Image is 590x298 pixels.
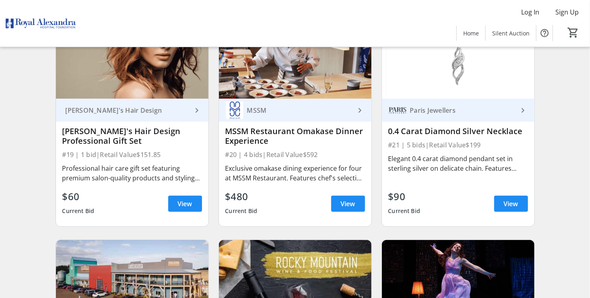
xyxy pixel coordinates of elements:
[457,26,485,41] a: Home
[388,189,421,204] div: $90
[486,26,536,41] a: Silent Auction
[463,29,479,37] span: Home
[62,106,192,114] div: [PERSON_NAME]'s Hair Design
[56,13,208,99] img: Martini's Hair Design Professional Gift Set
[192,106,202,115] mat-icon: keyboard_arrow_right
[388,154,528,173] div: Elegant 0.4 carat diamond pendant set in sterling silver on delicate chain. Features brilliant-cu...
[225,189,258,204] div: $480
[178,199,192,209] span: View
[355,106,365,115] mat-icon: keyboard_arrow_right
[492,29,530,37] span: Silent Auction
[566,25,580,40] button: Cart
[382,99,534,122] a: Paris JewellersParis Jewellers
[225,149,365,160] div: #20 | 4 bids | Retail Value $592
[518,106,528,115] mat-icon: keyboard_arrow_right
[388,101,407,120] img: Paris Jewellers
[62,189,95,204] div: $60
[331,196,365,212] a: View
[244,106,355,114] div: MSSM
[225,126,365,146] div: MSSM Restaurant Omakase Dinner Experience
[388,204,421,218] div: Current Bid
[515,6,546,19] button: Log In
[56,99,208,122] a: [PERSON_NAME]'s Hair Design
[494,196,528,212] a: View
[388,126,528,136] div: 0.4 Carat Diamond Silver Necklace
[549,6,585,19] button: Sign Up
[225,163,365,183] div: Exclusive omakase dining experience for four at MSSM Restaurant. Features chef's selection tastin...
[219,13,371,99] img: MSSM Restaurant Omakase Dinner Experience
[62,126,202,146] div: [PERSON_NAME]'s Hair Design Professional Gift Set
[407,106,518,114] div: Paris Jewellers
[388,139,528,151] div: #21 | 5 bids | Retail Value $199
[382,13,534,99] img: 0.4 Carat Diamond Silver Necklace
[504,199,518,209] span: View
[168,196,202,212] a: View
[555,7,579,17] span: Sign Up
[341,199,355,209] span: View
[225,101,244,120] img: MSSM
[62,163,202,183] div: Professional hair care gift set featuring premium salon-quality products and styling tools. Inclu...
[62,204,95,218] div: Current Bid
[219,99,371,122] a: MSSMMSSM
[62,149,202,160] div: #19 | 1 bid | Retail Value $151.85
[225,204,258,218] div: Current Bid
[521,7,539,17] span: Log In
[536,25,553,41] button: Help
[5,3,76,43] img: Royal Alexandra Hospital Foundation's Logo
